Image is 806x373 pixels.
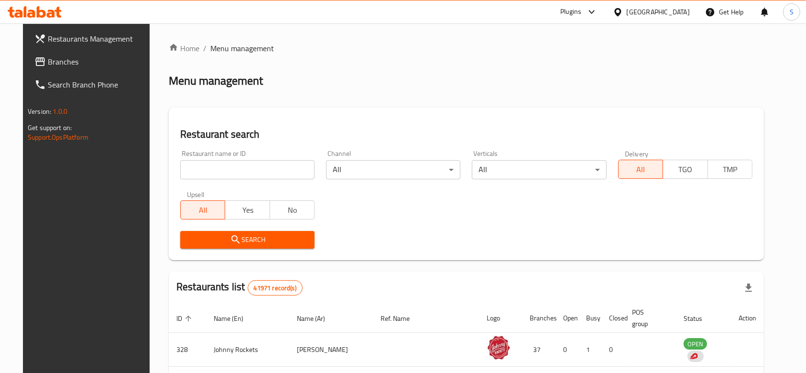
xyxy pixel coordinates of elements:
[578,304,601,333] th: Busy
[53,105,67,118] span: 1.0.0
[169,73,263,88] h2: Menu management
[625,150,649,157] label: Delivery
[708,160,752,179] button: TMP
[684,313,715,324] span: Status
[487,336,511,360] img: Johnny Rockets
[274,203,311,217] span: No
[48,56,150,67] span: Branches
[176,280,303,296] h2: Restaurants list
[326,160,460,179] div: All
[522,304,555,333] th: Branches
[731,304,764,333] th: Action
[187,191,205,197] label: Upsell
[169,333,206,367] td: 328
[210,43,274,54] span: Menu management
[248,280,303,296] div: Total records count
[618,160,663,179] button: All
[522,333,555,367] td: 37
[203,43,207,54] li: /
[27,73,158,96] a: Search Branch Phone
[248,284,302,293] span: 41971 record(s)
[180,160,315,179] input: Search for restaurant name or ID..
[28,131,88,143] a: Support.OpsPlatform
[290,333,373,367] td: [PERSON_NAME]
[689,352,698,361] img: delivery hero logo
[214,313,256,324] span: Name (En)
[479,304,522,333] th: Logo
[225,200,270,219] button: Yes
[185,203,221,217] span: All
[578,333,601,367] td: 1
[180,200,225,219] button: All
[169,43,764,54] nav: breadcrumb
[28,105,51,118] span: Version:
[381,313,422,324] span: Ref. Name
[472,160,606,179] div: All
[687,351,704,362] div: Indicates that the vendor menu management has been moved to DH Catalog service
[180,127,752,142] h2: Restaurant search
[188,234,307,246] span: Search
[663,160,708,179] button: TGO
[27,50,158,73] a: Branches
[737,276,760,299] div: Export file
[627,7,690,17] div: [GEOGRAPHIC_DATA]
[28,121,72,134] span: Get support on:
[270,200,315,219] button: No
[667,163,704,176] span: TGO
[48,33,150,44] span: Restaurants Management
[684,339,707,350] span: OPEN
[229,203,266,217] span: Yes
[180,231,315,249] button: Search
[169,43,199,54] a: Home
[560,6,581,18] div: Plugins
[712,163,749,176] span: TMP
[790,7,794,17] span: S
[632,307,664,329] span: POS group
[601,333,624,367] td: 0
[622,163,659,176] span: All
[176,313,195,324] span: ID
[206,333,290,367] td: Johnny Rockets
[555,304,578,333] th: Open
[27,27,158,50] a: Restaurants Management
[601,304,624,333] th: Closed
[297,313,338,324] span: Name (Ar)
[48,79,150,90] span: Search Branch Phone
[555,333,578,367] td: 0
